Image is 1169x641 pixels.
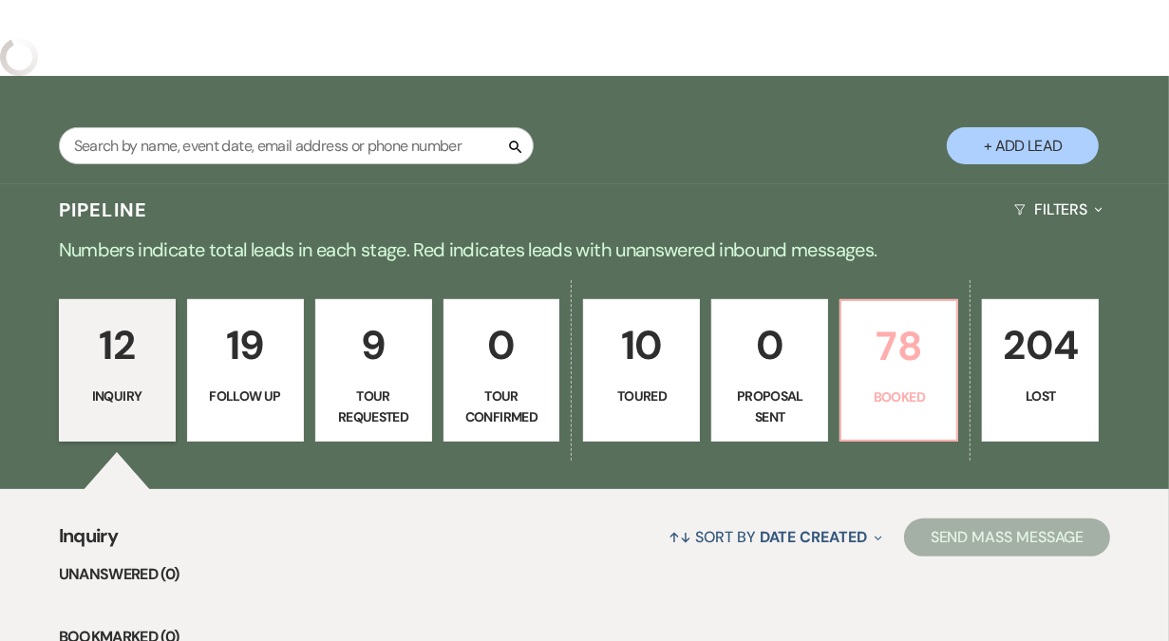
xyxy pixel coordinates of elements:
p: Toured [595,386,688,406]
p: Inquiry [71,386,163,406]
button: Filters [1007,184,1110,235]
p: 9 [328,313,420,377]
p: 204 [994,313,1086,377]
button: + Add Lead [947,127,1099,164]
p: 0 [724,313,816,377]
a: 0Proposal Sent [711,299,828,442]
input: Search by name, event date, email address or phone number [59,127,534,164]
a: 12Inquiry [59,299,176,442]
span: ↑↓ [669,527,692,547]
p: Follow Up [199,386,292,406]
p: 12 [71,313,163,377]
a: 19Follow Up [187,299,304,442]
a: 10Toured [583,299,700,442]
span: Inquiry [59,521,119,562]
a: 204Lost [982,299,1099,442]
p: Tour Requested [328,386,420,428]
p: Booked [853,386,945,407]
a: 9Tour Requested [315,299,432,442]
p: 10 [595,313,688,377]
p: 78 [853,314,945,378]
p: 0 [456,313,548,377]
p: 19 [199,313,292,377]
button: Sort By Date Created [662,512,890,562]
h3: Pipeline [59,197,148,223]
a: 78Booked [839,299,958,442]
li: Unanswered (0) [59,562,1111,587]
button: Send Mass Message [904,518,1111,556]
p: Proposal Sent [724,386,816,428]
p: Lost [994,386,1086,406]
p: Tour Confirmed [456,386,548,428]
a: 0Tour Confirmed [443,299,560,442]
span: Date Created [760,527,867,547]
